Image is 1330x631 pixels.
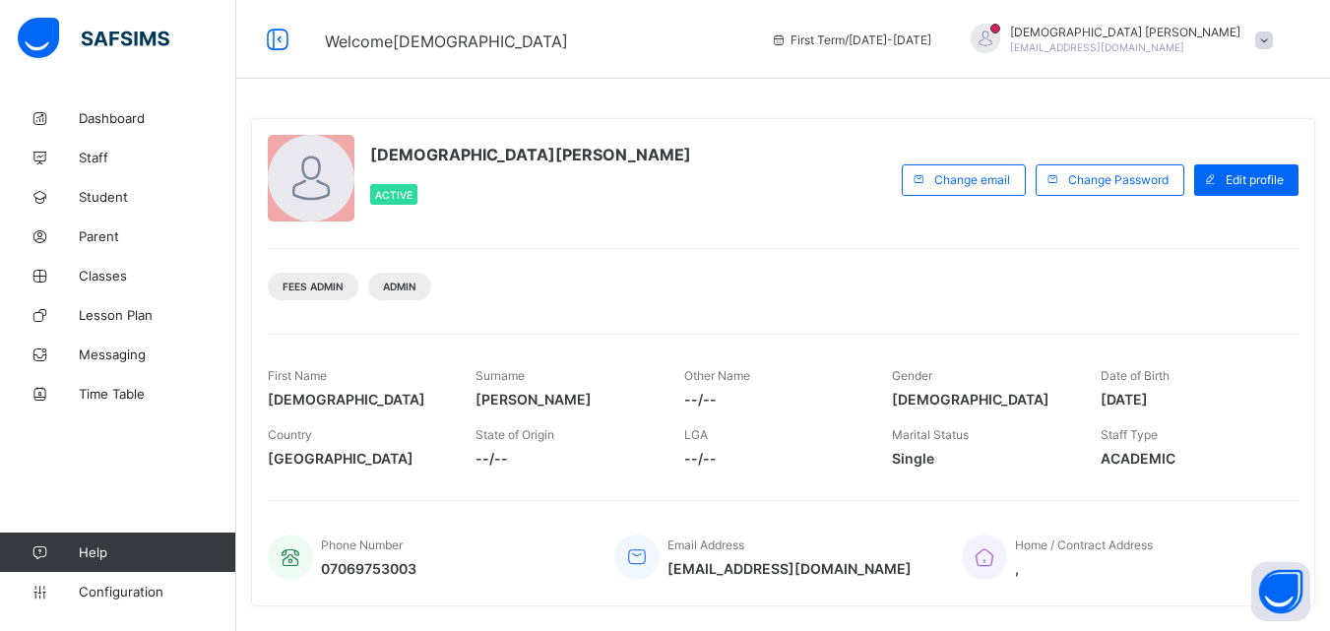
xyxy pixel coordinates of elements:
span: Parent [79,228,236,244]
span: --/-- [684,450,862,467]
span: [DEMOGRAPHIC_DATA][PERSON_NAME] [370,145,691,164]
span: [DEMOGRAPHIC_DATA] [268,391,446,408]
span: Staff [79,150,236,165]
span: Other Name [684,368,750,383]
span: Student [79,189,236,205]
span: Country [268,427,312,442]
span: Date of Birth [1101,368,1170,383]
span: [GEOGRAPHIC_DATA] [268,450,446,467]
span: Single [892,450,1070,467]
span: 07069753003 [321,560,416,577]
span: Phone Number [321,537,403,552]
span: Email Address [667,537,744,552]
span: [EMAIL_ADDRESS][DOMAIN_NAME] [667,560,912,577]
span: Active [375,189,412,201]
span: Configuration [79,584,235,599]
span: Welcome [DEMOGRAPHIC_DATA] [325,32,568,51]
span: Change email [934,172,1010,187]
button: Open asap [1251,562,1310,621]
span: Staff Type [1101,427,1158,442]
span: Help [79,544,235,560]
img: safsims [18,18,169,59]
span: Dashboard [79,110,236,126]
span: Messaging [79,347,236,362]
span: Lesson Plan [79,307,236,323]
span: Time Table [79,386,236,402]
span: ACADEMIC [1101,450,1279,467]
span: Gender [892,368,932,383]
span: session/term information [771,32,931,47]
span: [DEMOGRAPHIC_DATA] [892,391,1070,408]
span: Fees Admin [283,281,344,292]
span: LGA [684,427,708,442]
span: Classes [79,268,236,284]
span: Edit profile [1226,172,1284,187]
span: [EMAIL_ADDRESS][DOMAIN_NAME] [1010,41,1184,53]
span: Change Password [1068,172,1169,187]
span: [DEMOGRAPHIC_DATA] [PERSON_NAME] [1010,25,1240,39]
span: Admin [383,281,416,292]
span: --/-- [475,450,654,467]
div: ChristianaMomoh [951,24,1283,56]
span: [PERSON_NAME] [475,391,654,408]
span: Surname [475,368,525,383]
span: --/-- [684,391,862,408]
span: , [1015,560,1153,577]
span: State of Origin [475,427,554,442]
span: Home / Contract Address [1015,537,1153,552]
span: [DATE] [1101,391,1279,408]
span: First Name [268,368,327,383]
span: Marital Status [892,427,969,442]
